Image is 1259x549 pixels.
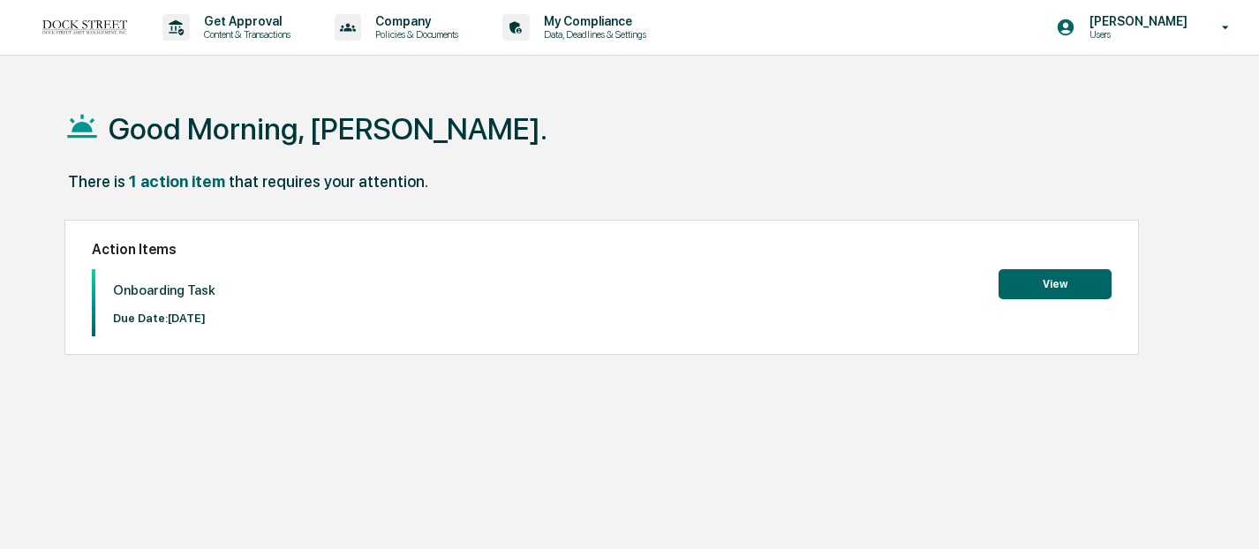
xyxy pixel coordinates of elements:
p: [PERSON_NAME] [1075,14,1196,28]
p: Policies & Documents [361,28,467,41]
a: View [999,274,1112,291]
div: There is [68,172,125,191]
div: 1 action item [129,172,225,191]
h1: Good Morning, [PERSON_NAME]. [109,111,547,147]
div: that requires your attention. [229,172,428,191]
h2: Action Items [92,241,1112,258]
p: Onboarding Task [113,282,215,298]
p: Due Date: [DATE] [113,312,215,325]
p: Company [361,14,467,28]
p: Get Approval [190,14,299,28]
button: View [999,269,1112,299]
img: logo [42,19,127,35]
p: Users [1075,28,1196,41]
p: Data, Deadlines & Settings [530,28,655,41]
p: Content & Transactions [190,28,299,41]
p: My Compliance [530,14,655,28]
